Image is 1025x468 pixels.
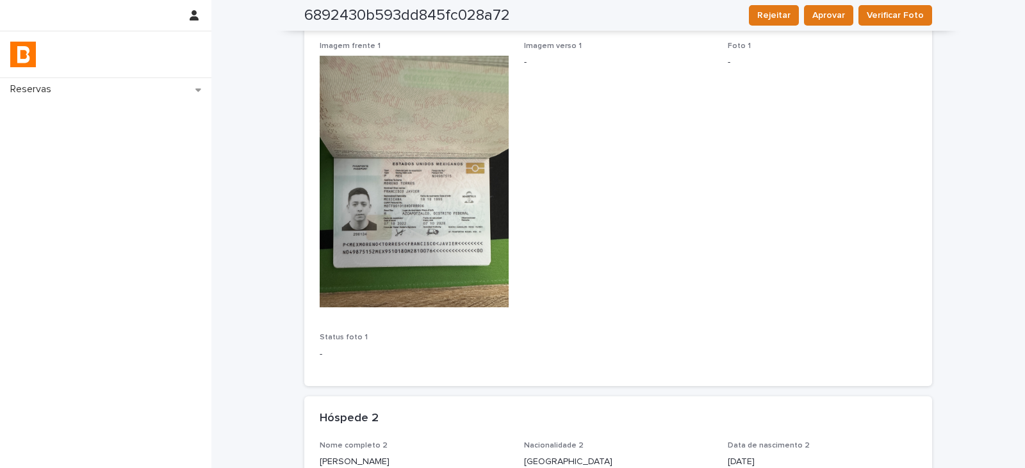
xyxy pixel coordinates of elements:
span: Rejeitar [757,9,791,22]
span: Nacionalidade 2 [524,442,584,449]
h2: Hóspede 2 [320,412,379,426]
button: Verificar Foto [858,5,932,26]
p: - [728,56,917,69]
span: Nome completo 2 [320,442,388,449]
img: zVaNuJHRTjyIjT5M9Xd5 [10,42,36,67]
span: Foto 1 [728,42,751,50]
span: Status foto 1 [320,334,368,341]
span: Data de nascimento 2 [728,442,810,449]
p: - [320,348,509,361]
button: Aprovar [804,5,853,26]
h2: 6892430b593dd845fc028a72 [304,6,510,25]
span: Imagem frente 1 [320,42,381,50]
button: Rejeitar [749,5,799,26]
img: IMG_9711.JPG [320,56,509,307]
span: Verificar Foto [867,9,924,22]
span: Imagem verso 1 [524,42,582,50]
p: Reservas [5,83,61,95]
p: - [524,56,713,69]
span: Aprovar [812,9,845,22]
